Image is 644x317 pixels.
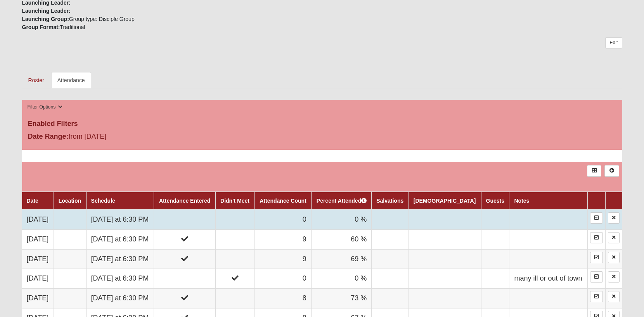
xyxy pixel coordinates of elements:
[22,16,69,22] strong: Launching Group:
[28,120,616,128] h4: Enabled Filters
[311,288,371,308] td: 73 %
[22,229,54,249] td: [DATE]
[86,269,154,289] td: [DATE] at 6:30 PM
[372,192,409,210] th: Salvations
[22,269,54,289] td: [DATE]
[86,249,154,269] td: [DATE] at 6:30 PM
[27,198,38,204] a: Date
[587,165,601,176] a: Export to Excel
[254,210,312,229] td: 0
[51,72,91,88] a: Attendance
[604,165,619,176] a: Alt+N
[409,192,481,210] th: [DEMOGRAPHIC_DATA]
[22,249,54,269] td: [DATE]
[91,198,115,204] a: Schedule
[22,288,54,308] td: [DATE]
[317,198,367,204] a: Percent Attended
[481,192,509,210] th: Guests
[608,232,620,243] a: Delete
[28,131,69,142] label: Date Range:
[311,210,371,229] td: 0 %
[311,229,371,249] td: 60 %
[590,291,603,302] a: Enter Attendance
[509,269,587,289] td: many ill or out of town
[22,8,71,14] strong: Launching Leader:
[220,198,249,204] a: Didn't Meet
[514,198,529,204] a: Notes
[22,131,222,144] div: from [DATE]
[311,249,371,269] td: 69 %
[608,291,620,302] a: Delete
[590,212,603,224] a: Enter Attendance
[22,24,60,30] strong: Group Format:
[608,271,620,283] a: Delete
[86,210,154,229] td: [DATE] at 6:30 PM
[254,269,312,289] td: 0
[159,198,210,204] a: Attendance Entered
[254,229,312,249] td: 9
[86,229,154,249] td: [DATE] at 6:30 PM
[605,37,622,48] a: Edit
[86,288,154,308] td: [DATE] at 6:30 PM
[22,210,54,229] td: [DATE]
[608,212,620,224] a: Delete
[254,249,312,269] td: 9
[25,103,65,111] button: Filter Options
[608,252,620,263] a: Delete
[22,72,50,88] a: Roster
[590,271,603,283] a: Enter Attendance
[254,288,312,308] td: 8
[311,269,371,289] td: 0 %
[59,198,81,204] a: Location
[590,232,603,243] a: Enter Attendance
[590,252,603,263] a: Enter Attendance
[260,198,306,204] a: Attendance Count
